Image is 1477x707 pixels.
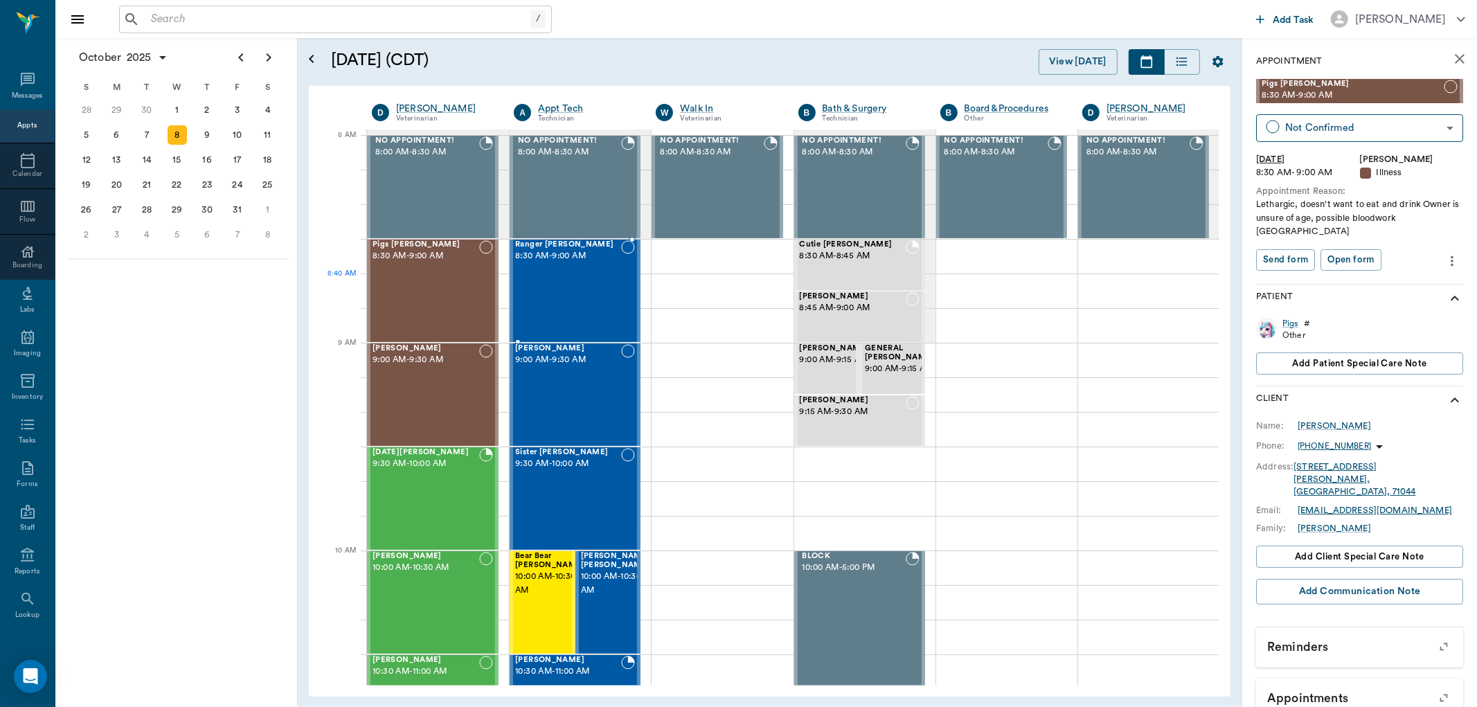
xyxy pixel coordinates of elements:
span: [PERSON_NAME] [515,344,621,353]
span: 8:45 AM - 9:00 AM [800,301,906,315]
button: Add client Special Care Note [1256,546,1463,568]
div: Friday, October 17, 2025 [228,150,247,170]
button: Previous page [227,44,255,71]
span: [PERSON_NAME] [PERSON_NAME] [581,552,650,570]
div: Appointment Reason: [1256,185,1463,198]
span: 9:15 AM - 9:30 AM [800,405,906,419]
button: Open calendar [303,33,320,86]
span: 8:00 AM - 8:30 AM [660,145,763,159]
div: NOT_CONFIRMED, 8:45 AM - 9:00 AM [794,291,925,343]
div: Saturday, October 4, 2025 [258,100,277,120]
div: Technician [538,113,635,125]
div: Imaging [14,348,41,359]
div: D [1082,104,1100,121]
span: BLOCK [803,552,906,561]
div: Board &Procedures [965,102,1062,116]
div: Saturday, October 25, 2025 [258,175,277,195]
span: 8:00 AM - 8:30 AM [375,145,479,159]
div: # [1304,318,1310,330]
span: [PERSON_NAME] [800,344,869,353]
div: Thursday, November 6, 2025 [197,225,217,244]
div: [PERSON_NAME] [1360,153,1464,166]
div: Tuesday, October 21, 2025 [137,175,156,195]
span: 8:30 AM - 9:00 AM [515,249,621,263]
span: NO APPOINTMENT! [945,136,1048,145]
span: Pigs [PERSON_NAME] [1262,80,1444,89]
div: Friday, October 31, 2025 [228,200,247,220]
div: BOOKED, 8:00 AM - 8:30 AM [652,135,782,239]
a: Pigs [1282,318,1298,330]
div: 9 AM [320,336,356,370]
div: W [162,77,193,98]
button: Close drawer [64,6,91,33]
div: Other [965,113,1062,125]
div: Wednesday, October 29, 2025 [168,200,187,220]
svg: show more [1447,290,1463,307]
div: Wednesday, October 1, 2025 [168,100,187,120]
div: Thursday, October 30, 2025 [197,200,217,220]
span: 8:30 AM - 9:00 AM [373,249,479,263]
button: close [1446,45,1474,73]
div: Appts [17,120,37,131]
div: Sunday, October 19, 2025 [77,175,96,195]
div: [PERSON_NAME] [1355,11,1446,28]
div: Saturday, October 11, 2025 [258,125,277,145]
span: 8:00 AM - 8:30 AM [945,145,1048,159]
button: Next page [255,44,283,71]
div: Name: [1256,420,1298,432]
div: S [71,77,102,98]
span: NO APPOINTMENT! [660,136,763,145]
span: Pigs [PERSON_NAME] [373,240,479,249]
div: NOT_CONFIRMED, 9:00 AM - 9:30 AM [367,343,499,447]
div: Monday, October 6, 2025 [107,125,126,145]
span: 2025 [124,48,154,67]
span: 9:30 AM - 10:00 AM [373,457,479,471]
span: [PERSON_NAME] [515,656,621,665]
div: Bath & Surgery [823,102,920,116]
div: B [940,104,958,121]
a: [PERSON_NAME] [1298,420,1371,432]
div: BOOKED, 9:00 AM - 9:15 AM [794,343,860,395]
div: Veterinarian [1107,113,1203,125]
div: Monday, September 29, 2025 [107,100,126,120]
div: Thursday, October 16, 2025 [197,150,217,170]
div: Reports [15,566,40,577]
span: Add patient Special Care Note [1292,356,1426,371]
div: Wednesday, November 5, 2025 [168,225,187,244]
button: Open form [1321,249,1381,271]
div: Monday, October 13, 2025 [107,150,126,170]
div: Email: [1256,504,1298,517]
span: NO APPOINTMENT! [803,136,906,145]
span: 10:00 AM - 10:30 AM [373,561,479,575]
svg: show more [1447,392,1463,409]
span: 8:00 AM - 8:30 AM [1086,145,1190,159]
span: 8:30 AM - 9:00 AM [1262,89,1444,102]
img: Profile Image [1256,318,1277,339]
a: Walk In [680,102,777,116]
div: Saturday, October 18, 2025 [258,150,277,170]
a: [EMAIL_ADDRESS][DOMAIN_NAME] [1298,506,1452,514]
div: Not Confirmed [1285,120,1441,136]
div: Forms [17,479,37,490]
div: Friday, October 3, 2025 [228,100,247,120]
span: 10:30 AM - 11:00 AM [515,665,621,679]
a: [PERSON_NAME] [396,102,493,116]
div: Messages [12,91,44,101]
div: Friday, November 7, 2025 [228,225,247,244]
div: NOT_CONFIRMED, 10:00 AM - 10:30 AM [367,551,499,654]
div: Phone: [1256,440,1298,452]
a: [STREET_ADDRESS][PERSON_NAME], [GEOGRAPHIC_DATA], 71044 [1294,463,1415,496]
div: S [252,77,283,98]
span: [PERSON_NAME] [373,552,479,561]
p: Patient [1256,290,1293,307]
span: NO APPOINTMENT! [375,136,479,145]
a: [PERSON_NAME] [1107,102,1203,116]
div: Sunday, September 28, 2025 [77,100,96,120]
div: 8:30 AM - 9:00 AM [1256,166,1360,179]
div: W [656,104,673,121]
div: Lethargic, doesn't want to eat and drink Owner is unsure of age, possible bloodwork [GEOGRAPHIC_D... [1256,198,1463,238]
div: Monday, October 20, 2025 [107,175,126,195]
span: Sister [PERSON_NAME] [515,448,621,457]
